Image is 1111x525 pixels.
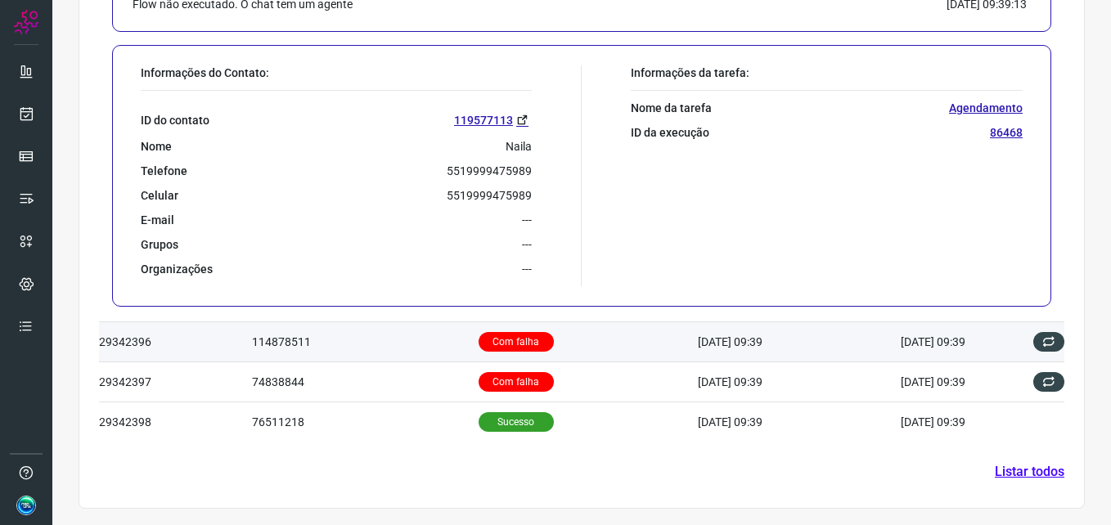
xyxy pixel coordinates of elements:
[479,412,554,432] p: Sucesso
[995,462,1064,482] a: Listar todos
[631,65,1023,80] p: Informações da tarefa:
[447,164,532,178] p: 5519999475989
[447,188,532,203] p: 5519999475989
[698,362,901,402] td: [DATE] 09:39
[631,125,709,140] p: ID da execução
[141,213,174,227] p: E-mail
[252,402,479,442] td: 76511218
[141,164,187,178] p: Telefone
[901,362,1015,402] td: [DATE] 09:39
[522,237,532,252] p: ---
[949,101,1023,115] p: Agendamento
[141,65,532,80] p: Informações do Contato:
[141,237,178,252] p: Grupos
[454,110,532,129] a: 119577113
[698,402,901,442] td: [DATE] 09:39
[252,362,479,402] td: 74838844
[14,10,38,34] img: Logo
[990,125,1023,140] p: 86468
[99,322,252,362] td: 29342396
[522,262,532,276] p: ---
[631,101,712,115] p: Nome da tarefa
[141,113,209,128] p: ID do contato
[479,332,554,352] p: Com falha
[901,322,1015,362] td: [DATE] 09:39
[141,188,178,203] p: Celular
[99,402,252,442] td: 29342398
[506,139,532,154] p: Naila
[901,402,1015,442] td: [DATE] 09:39
[141,139,172,154] p: Nome
[252,322,479,362] td: 114878511
[522,213,532,227] p: ---
[141,262,213,276] p: Organizações
[99,362,252,402] td: 29342397
[479,372,554,392] p: Com falha
[16,496,36,515] img: d1faacb7788636816442e007acca7356.jpg
[698,322,901,362] td: [DATE] 09:39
